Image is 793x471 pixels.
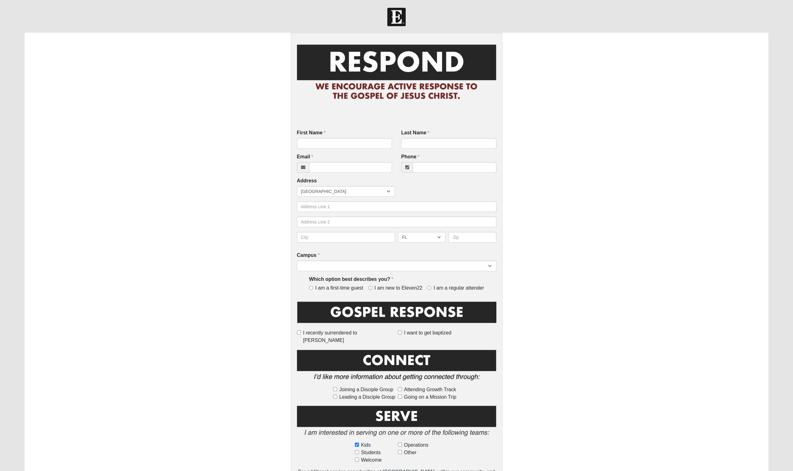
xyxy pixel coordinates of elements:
img: Church of Eleven22 Logo [387,8,406,26]
span: Kids [361,441,371,449]
input: I recently surrendered to [PERSON_NAME] [297,330,301,334]
span: Other [404,449,417,456]
input: City [297,232,395,243]
span: Going on a Mission Trip [404,393,456,401]
img: Connect.png [297,348,496,385]
input: I want to get baptized [398,330,402,334]
img: GospelResponseBLK.png [297,300,496,328]
input: Other [398,450,402,454]
input: I am new to Eleven22 [368,286,372,290]
span: Leading a Disciple Group [339,393,395,401]
input: Kids [355,443,359,447]
input: Welcome [355,458,359,462]
span: Attending Growth Track [404,386,456,393]
label: Which option best describes you? [309,276,393,283]
img: Serve2.png [297,405,496,440]
span: I am a regular attender [433,285,484,292]
label: Last Name [401,129,430,137]
input: I am a first-time guest [309,286,313,290]
input: Address Line 1 [297,201,496,212]
label: Address [297,177,317,185]
label: Email [297,153,313,161]
label: Campus [297,252,320,259]
input: Going on a Mission Trip [398,395,402,399]
img: RespondCardHeader.png [297,39,496,106]
span: Welcome [361,456,382,464]
input: Zip [449,232,496,243]
input: Leading a Disciple Group [333,395,337,399]
input: Attending Growth Track [398,387,402,391]
input: I am a regular attender [427,286,431,290]
span: I want to get baptized [404,329,451,337]
input: Joining a Disciple Group [333,387,337,391]
input: Address Line 2 [297,217,496,227]
label: Phone [401,153,420,161]
span: Students [361,449,381,456]
span: I recently surrendered to [PERSON_NAME] [303,329,395,344]
span: I am a first-time guest [315,285,363,292]
span: I am new to Eleven22 [375,285,423,292]
label: First Name [297,129,326,137]
span: Joining a Disciple Group [339,386,393,393]
span: Operations [404,441,428,449]
input: Operations [398,443,402,447]
input: Students [355,450,359,454]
